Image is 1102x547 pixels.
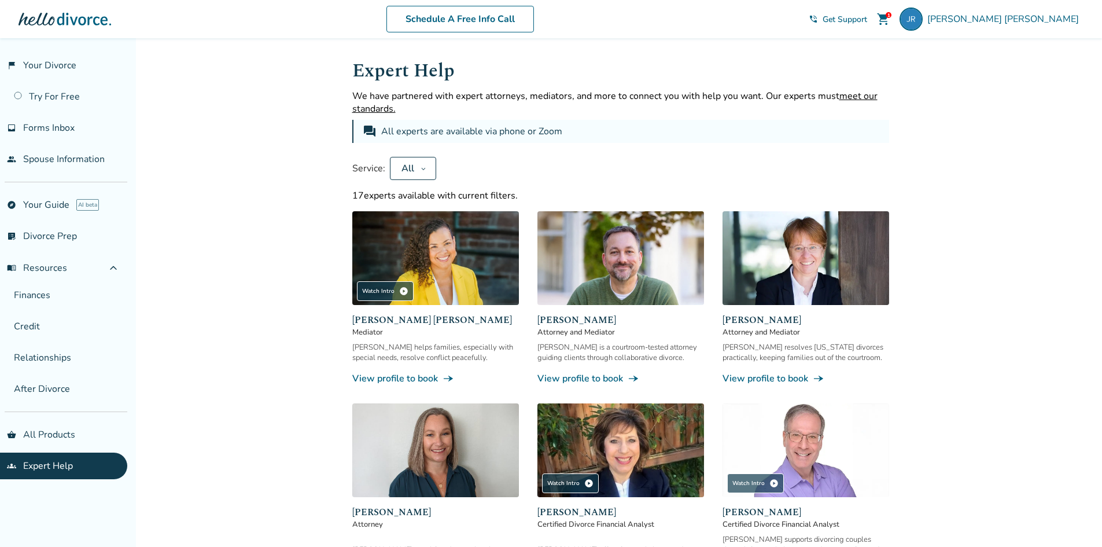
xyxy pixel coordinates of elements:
a: View profile to bookline_end_arrow_notch [723,372,889,385]
span: line_end_arrow_notch [813,373,824,384]
span: Resources [7,262,67,274]
div: All [400,162,416,175]
span: meet our standards. [352,90,878,115]
span: inbox [7,123,16,133]
span: [PERSON_NAME] [723,313,889,327]
span: play_circle [584,479,594,488]
span: flag_2 [7,61,16,70]
span: [PERSON_NAME] [537,313,704,327]
div: 1 [886,12,891,18]
div: Watch Intro [542,473,599,493]
span: shopping_cart [876,12,890,26]
img: johnt.ramirez.o@gmail.com [900,8,923,31]
span: menu_book [7,263,16,273]
span: AI beta [76,199,99,211]
span: Get Support [823,14,867,25]
img: Claudia Brown Coulter [352,211,519,305]
img: Neil Forester [537,211,704,305]
h1: Expert Help [352,57,889,85]
span: Attorney and Mediator [537,327,704,337]
span: people [7,155,16,164]
span: Service: [352,162,385,175]
a: phone_in_talkGet Support [809,14,867,25]
img: Jeff Landers [723,403,889,497]
span: line_end_arrow_notch [628,373,639,384]
span: Certified Divorce Financial Analyst [537,519,704,530]
span: forum [363,124,377,138]
img: Desiree Howard [352,403,519,497]
span: Certified Divorce Financial Analyst [723,519,889,530]
span: phone_in_talk [809,14,818,24]
iframe: Chat Widget [1044,491,1102,547]
div: Watch Intro [357,281,414,301]
span: explore [7,200,16,210]
span: [PERSON_NAME] [PERSON_NAME] [927,13,1083,25]
span: Forms Inbox [23,122,75,134]
span: expand_less [106,261,120,275]
a: View profile to bookline_end_arrow_notch [537,372,704,385]
span: [PERSON_NAME] [723,505,889,519]
span: line_end_arrow_notch [443,373,454,384]
div: [PERSON_NAME] is a courtroom-tested attorney guiding clients through collaborative divorce. [537,342,704,363]
div: 17 experts available with current filters. [352,189,889,202]
span: [PERSON_NAME] [537,505,704,519]
span: play_circle [769,479,779,488]
span: Mediator [352,327,519,337]
span: [PERSON_NAME] [352,505,519,519]
div: Watch Intro [727,473,784,493]
span: Attorney [352,519,519,530]
span: shopping_basket [7,430,16,439]
img: Sandra Giudici [537,403,704,497]
div: All experts are available via phone or Zoom [381,124,565,138]
span: [PERSON_NAME] [PERSON_NAME] [352,313,519,327]
span: play_circle [399,287,408,296]
div: [PERSON_NAME] helps families, especially with special needs, resolve conflict peacefully. [352,342,519,363]
div: [PERSON_NAME] resolves [US_STATE] divorces practically, keeping families out of the courtroom. [723,342,889,363]
span: Attorney and Mediator [723,327,889,337]
a: View profile to bookline_end_arrow_notch [352,372,519,385]
span: list_alt_check [7,232,16,241]
a: Schedule A Free Info Call [386,6,534,32]
img: Anne Mania [723,211,889,305]
p: We have partnered with expert attorneys, mediators, and more to connect you with help you want. O... [352,90,889,115]
span: groups [7,461,16,471]
button: All [390,157,436,180]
